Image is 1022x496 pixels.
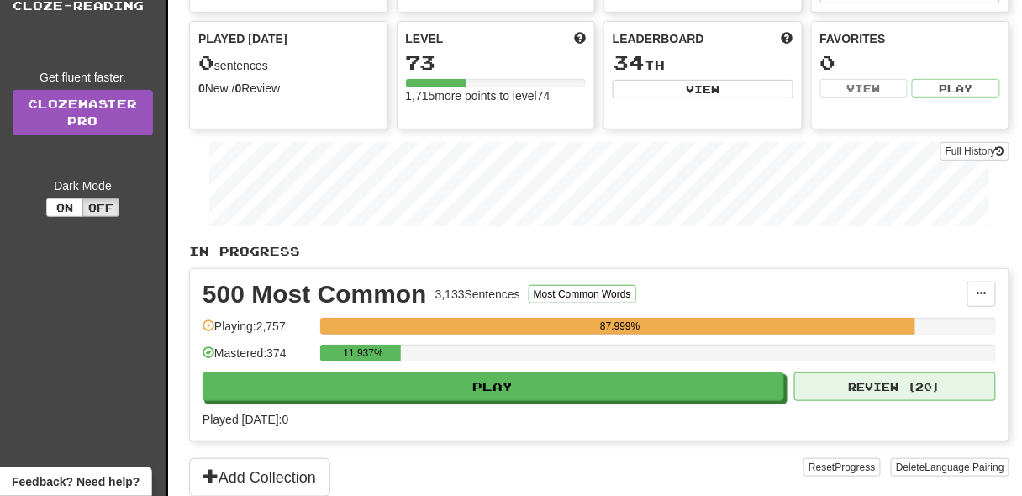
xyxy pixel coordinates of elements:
[574,30,586,47] span: Score more points to level up
[13,177,153,194] div: Dark Mode
[803,458,880,477] button: ResetProgress
[794,372,996,401] button: Review (20)
[12,473,140,490] span: Open feedback widget
[198,52,379,74] div: sentences
[13,69,153,86] div: Get fluent faster.
[613,30,704,47] span: Leaderboard
[325,345,401,361] div: 11.937%
[198,82,205,95] strong: 0
[940,142,1009,161] button: Full History
[613,50,645,74] span: 34
[203,282,427,307] div: 500 Most Common
[203,318,312,346] div: Playing: 2,757
[203,372,784,401] button: Play
[782,30,793,47] span: This week in points, UTC
[13,90,153,135] a: ClozemasterPro
[820,30,1001,47] div: Favorites
[235,82,242,95] strong: 0
[189,243,1009,260] p: In Progress
[435,286,520,303] div: 3,133 Sentences
[325,318,914,335] div: 87.999%
[613,52,793,74] div: th
[198,50,214,74] span: 0
[406,87,587,104] div: 1,715 more points to level 74
[912,79,1000,98] button: Play
[891,458,1009,477] button: DeleteLanguage Pairing
[406,52,587,73] div: 73
[529,285,636,303] button: Most Common Words
[613,80,793,98] button: View
[820,52,1001,73] div: 0
[82,198,119,217] button: Off
[198,80,379,97] div: New / Review
[406,30,444,47] span: Level
[198,30,287,47] span: Played [DATE]
[46,198,83,217] button: On
[820,79,909,98] button: View
[203,345,312,372] div: Mastered: 374
[203,413,288,426] span: Played [DATE]: 0
[835,462,876,473] span: Progress
[925,462,1004,473] span: Language Pairing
